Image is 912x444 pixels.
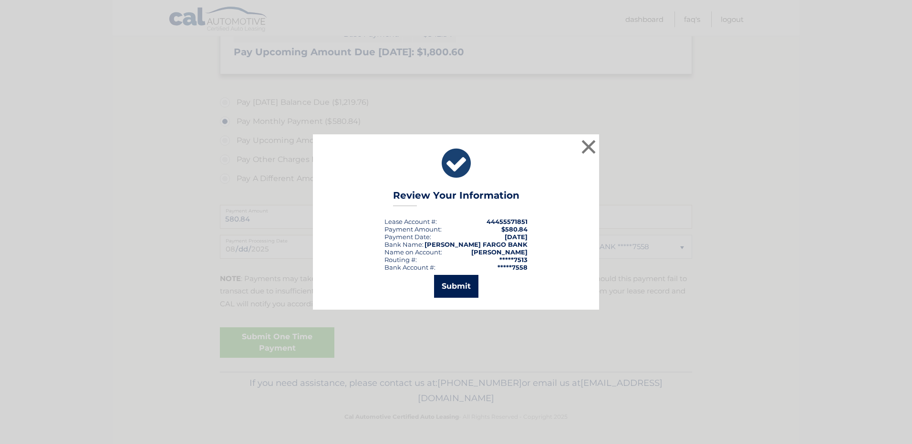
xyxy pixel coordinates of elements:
strong: 44455571851 [487,218,528,225]
div: Bank Name: [384,241,424,248]
button: Submit [434,275,478,298]
span: [DATE] [505,233,528,241]
div: Name on Account: [384,248,442,256]
div: Payment Amount: [384,225,442,233]
div: Bank Account #: [384,263,435,271]
h3: Review Your Information [393,190,519,206]
button: × [579,137,598,156]
strong: [PERSON_NAME] FARGO BANK [425,241,528,248]
strong: [PERSON_NAME] [471,248,528,256]
div: Lease Account #: [384,218,437,225]
span: $580.84 [501,225,528,233]
div: Routing #: [384,256,417,263]
span: Payment Date [384,233,430,241]
div: : [384,233,431,241]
